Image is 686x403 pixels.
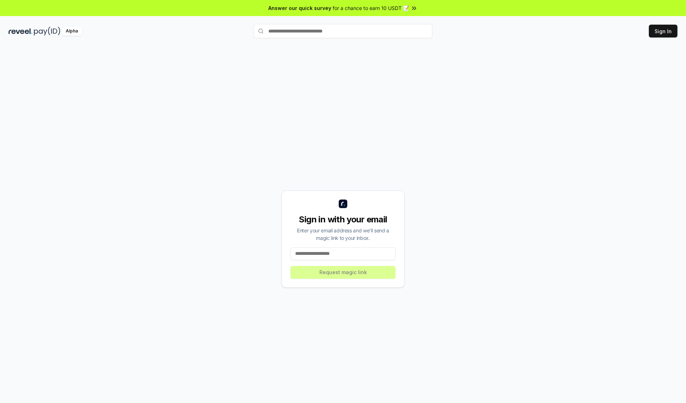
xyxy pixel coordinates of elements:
img: reveel_dark [9,27,33,36]
button: Sign In [649,25,677,37]
span: Answer our quick survey [268,4,331,12]
div: Enter your email address and we’ll send a magic link to your inbox. [290,227,396,242]
div: Sign in with your email [290,214,396,225]
div: Alpha [62,27,82,36]
img: pay_id [34,27,60,36]
img: logo_small [339,200,347,208]
span: for a chance to earn 10 USDT 📝 [333,4,409,12]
